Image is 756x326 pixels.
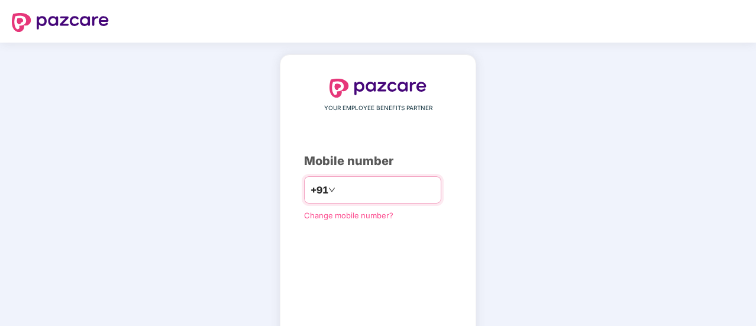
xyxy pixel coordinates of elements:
img: logo [12,13,109,32]
span: +91 [311,183,328,198]
img: logo [329,79,427,98]
span: YOUR EMPLOYEE BENEFITS PARTNER [324,104,432,113]
div: Mobile number [304,152,452,170]
a: Change mobile number? [304,211,393,220]
span: down [328,186,335,193]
